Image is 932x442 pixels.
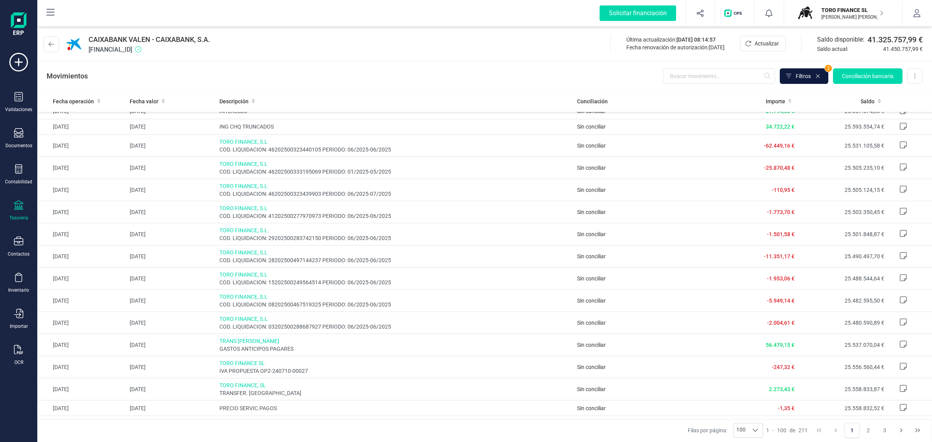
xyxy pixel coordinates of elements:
img: Logo de OPS [724,9,745,17]
span: 34.722,22 € [766,124,795,130]
span: 41.450.757,99 € [883,45,923,53]
td: [DATE] [37,400,127,416]
span: 2.273,43 € [769,386,795,392]
span: TORO FINANCE, S.L [219,226,571,234]
span: COD. LIQUIDACION: 28202500497144237 PERIODO: 06/2025-06/2025 [219,256,571,264]
button: Solicitar financiación [590,1,685,26]
td: [DATE] [37,179,127,201]
span: -11.351,17 € [764,253,795,259]
td: [DATE] [127,268,216,290]
span: GASTOS ANTICIPOS PAGARES [219,345,571,353]
span: Conciliación bancaria [842,72,894,80]
span: Sin conciliar [577,187,606,193]
span: 100 [734,423,748,437]
span: 41.325.757,99 € [868,34,923,45]
td: [DATE] [37,356,127,378]
span: 2 [825,65,832,72]
p: Movimientos [47,71,88,82]
td: [DATE] [37,135,127,157]
span: [DATE] [709,44,725,50]
td: [DATE] [127,400,216,416]
span: -1.501,58 € [767,231,795,237]
span: ING CHQ TRUNCADOS [219,123,571,131]
span: -2.004,61 € [767,320,795,326]
span: COD. LIQUIDACION: 46202500333195069 PERIODO: 01/2025-05/2025 [219,168,571,176]
div: Documentos [5,143,32,149]
span: Sin conciliar [577,209,606,215]
td: [DATE] [37,245,127,268]
span: TORO FINANCE, S.L [219,138,571,146]
span: Fecha operación [53,97,94,105]
button: First Page [812,423,826,438]
td: [DATE] [127,312,216,334]
span: Sin conciliar [577,165,606,171]
span: Saldo actual: [817,45,880,53]
td: 25.488.544,64 € [798,268,887,290]
span: -25.870,48 € [764,165,795,171]
button: Conciliación bancaria [833,68,902,84]
span: TORO FINANCE, S.L [219,315,571,323]
button: Previous Page [828,423,843,438]
td: [DATE] [127,179,216,201]
span: 100 [777,426,786,434]
td: [DATE] [37,268,127,290]
button: TOTORO FINANCE SL[PERSON_NAME] [PERSON_NAME] [793,1,893,26]
td: 25.482.595,50 € [798,290,887,312]
span: [FINANCIAL_ID] [89,45,210,54]
td: 25.505.124,15 € [798,179,887,201]
span: -110,95 € [772,187,795,193]
span: TORO FINANCE, S.L [219,271,571,278]
button: Page 1 [845,423,859,438]
span: IVA PROPUESTA OP2-240710-00027 [219,367,571,375]
span: Sin conciliar [577,143,606,149]
span: Sin conciliar [577,231,606,237]
td: [DATE] [127,201,216,223]
span: -1.773,70 € [767,209,795,215]
td: 25.480.590,89 € [798,312,887,334]
span: Sin conciliar [577,386,606,392]
td: 25.531.105,58 € [798,135,887,157]
td: [DATE] [127,356,216,378]
span: Descripción [219,97,249,105]
div: Validaciones [5,106,32,113]
span: CAIXABANK VALEN - CAIXABANK, S.A. [89,34,210,45]
td: [DATE] [37,334,127,356]
img: Logo Finanedi [11,12,26,37]
td: 25.800.248,51 € [798,416,887,438]
td: [DATE] [37,416,127,438]
span: -1,35 € [778,405,795,411]
td: [DATE] [37,157,127,179]
td: 25.556.560,44 € [798,356,887,378]
span: TORO FINANCE, S.L [219,204,571,212]
span: Fecha valor [130,97,158,105]
div: Filas por página: [688,423,763,438]
td: [DATE] [37,201,127,223]
span: Filtros [796,72,811,80]
td: [DATE] [37,378,127,400]
span: Sin conciliar [577,342,606,348]
span: Saldo [861,97,875,105]
span: -5.949,14 € [767,298,795,304]
span: Conciliación [577,97,608,105]
span: TORO FINANCE, S.L [219,293,571,301]
td: [DATE] [127,334,216,356]
button: Page 2 [861,423,876,438]
span: Sin conciliar [577,275,606,282]
span: de [789,426,795,434]
span: Saldo disponible: [817,35,864,44]
td: 25.501.848,87 € [798,223,887,245]
span: TORO FINANCE, S.L [219,249,571,256]
td: [DATE] [37,312,127,334]
td: 25.558.833,87 € [798,378,887,400]
button: Page 3 [877,423,892,438]
td: [DATE] [127,119,216,134]
span: Sin conciliar [577,298,606,304]
td: [DATE] [37,119,127,134]
span: Sin conciliar [577,320,606,326]
p: TORO FINANCE SL [821,6,883,14]
span: -247,32 € [772,364,795,370]
td: [DATE] [127,223,216,245]
div: Contabilidad [5,179,32,185]
span: 1 [766,426,769,434]
span: Sin conciliar [577,124,606,130]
